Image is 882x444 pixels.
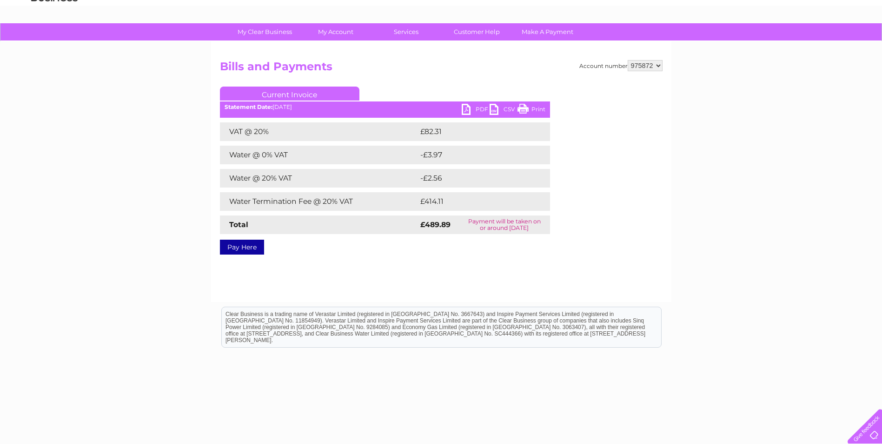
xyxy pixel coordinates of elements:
[438,23,515,40] a: Customer Help
[707,5,771,16] a: 0333 014 3131
[222,5,661,45] div: Clear Business is a trading name of Verastar Limited (registered in [GEOGRAPHIC_DATA] No. 3667643...
[225,103,272,110] b: Statement Date:
[229,220,248,229] strong: Total
[220,60,663,78] h2: Bills and Payments
[801,40,815,47] a: Blog
[768,40,796,47] a: Telecoms
[220,87,359,101] a: Current Invoice
[490,104,517,117] a: CSV
[418,146,531,164] td: -£3.97
[220,240,264,255] a: Pay Here
[220,192,418,211] td: Water Termination Fee @ 20% VAT
[718,40,736,47] a: Water
[368,23,444,40] a: Services
[31,24,78,53] img: logo.png
[220,104,550,110] div: [DATE]
[220,122,418,141] td: VAT @ 20%
[459,215,550,234] td: Payment will be taken on or around [DATE]
[517,104,545,117] a: Print
[820,40,843,47] a: Contact
[297,23,374,40] a: My Account
[579,60,663,71] div: Account number
[220,169,418,188] td: Water @ 20% VAT
[462,104,490,117] a: PDF
[418,192,531,211] td: £414.11
[851,40,873,47] a: Log out
[418,122,530,141] td: £82.31
[509,23,586,40] a: Make A Payment
[418,169,531,188] td: -£2.56
[742,40,762,47] a: Energy
[420,220,451,229] strong: £489.89
[226,23,303,40] a: My Clear Business
[220,146,418,164] td: Water @ 0% VAT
